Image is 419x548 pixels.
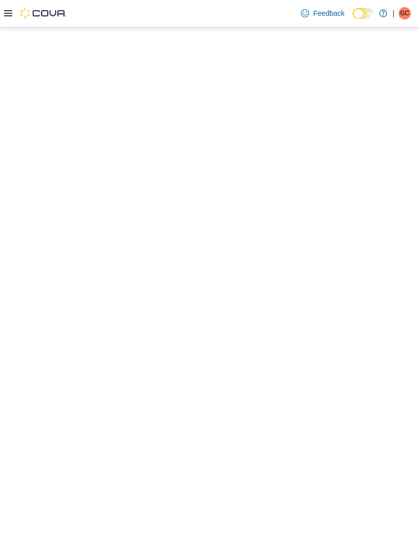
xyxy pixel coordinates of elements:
[20,8,66,18] img: Cova
[392,7,394,19] p: |
[399,7,411,19] div: Gianfranco Catalano
[313,8,344,18] span: Feedback
[400,7,409,19] span: GC
[353,8,374,19] input: Dark Mode
[297,3,348,23] a: Feedback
